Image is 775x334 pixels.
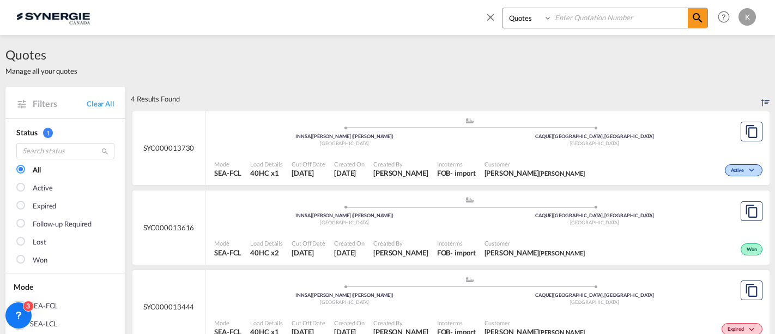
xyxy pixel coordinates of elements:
span: SYC000013444 [143,302,195,312]
md-icon: assets/icons/custom/ship-fill.svg [463,277,476,282]
span: [GEOGRAPHIC_DATA] [570,299,619,305]
md-icon: assets/icons/custom/ship-fill.svg [463,197,476,202]
span: [GEOGRAPHIC_DATA] [320,299,369,305]
span: [PERSON_NAME] [539,170,585,177]
div: FOB [437,168,451,178]
span: Created On [334,160,365,168]
span: Load Details [250,160,283,168]
a: Clear All [87,99,114,109]
span: icon-magnify [688,8,707,28]
div: K [738,8,756,26]
span: [PERSON_NAME] [539,249,585,257]
md-icon: icon-magnify [691,11,704,25]
span: Customer [485,239,585,247]
span: 40HC x 2 [250,248,283,258]
span: Created By [373,239,428,247]
span: 40HC x 1 [250,168,283,178]
div: 4 Results Found [131,87,180,111]
span: SYC000013616 [143,223,195,232]
span: INNSA [PERSON_NAME] ([PERSON_NAME]) [295,292,393,298]
span: Customer [485,319,585,327]
span: INNSA [PERSON_NAME] ([PERSON_NAME]) [295,133,393,139]
div: Lost [33,237,46,248]
span: 1 [43,128,53,138]
div: Status 1 [16,127,114,138]
div: Won [741,243,762,255]
span: | [552,133,553,139]
span: Expired [728,326,747,333]
span: David Paquet tilton [485,168,585,178]
span: Load Details [250,319,283,327]
span: 29 Jul 2025 [334,248,365,258]
div: Help [715,8,738,27]
span: Created On [334,239,365,247]
span: Mode [214,319,241,327]
div: FOB [437,248,451,258]
span: 29 Jul 2025 [292,248,325,258]
md-icon: icon-close [485,11,497,23]
input: Search status [16,143,114,159]
span: | [311,133,312,139]
span: Incoterms [437,319,476,327]
span: | [311,292,312,298]
span: Manage all your quotes [5,66,77,76]
span: 1 Aug 2025 [292,168,325,178]
span: Help [715,8,733,26]
span: Cut Off Date [292,239,325,247]
md-icon: icon-chevron-down [747,168,760,174]
md-icon: assets/icons/custom/copyQuote.svg [745,125,758,138]
span: David Paquet tilton [485,248,585,258]
span: Created By [373,319,428,327]
span: SEA-FCL [214,248,241,258]
span: Mode [14,282,33,291]
div: All [33,165,41,176]
span: CAQUE [GEOGRAPHIC_DATA], [GEOGRAPHIC_DATA] [535,133,654,139]
div: SEA-FCL [30,301,58,312]
span: icon-close [485,8,502,34]
img: 1f56c880d42311ef80fc7dca854c8e59.png [16,5,90,29]
md-icon: assets/icons/custom/copyQuote.svg [745,284,758,297]
div: SYC000013730 assets/icons/custom/ship-fill.svgassets/icons/custom/roll-o-plane.svgOriginJawaharla... [132,111,770,186]
md-checkbox: SEA-FCL [14,301,117,312]
md-icon: assets/icons/custom/copyQuote.svg [745,205,758,218]
div: FOB import [437,248,476,258]
button: Copy Quote [741,122,762,141]
span: Quotes [5,46,77,63]
span: Status [16,128,37,137]
span: SEA-FCL [214,168,241,178]
md-checkbox: SEA-LCL [14,319,117,330]
span: Cut Off Date [292,160,325,168]
div: Follow-up Required [33,219,92,230]
span: [GEOGRAPHIC_DATA] [570,140,619,146]
div: - import [450,168,475,178]
span: [GEOGRAPHIC_DATA] [320,219,369,225]
span: Created By [373,160,428,168]
span: INNSA [PERSON_NAME] ([PERSON_NAME]) [295,212,393,218]
span: [GEOGRAPHIC_DATA] [320,140,369,146]
span: Mode [214,239,241,247]
div: SEA-LCL [30,319,57,330]
div: - import [450,248,475,258]
span: SYC000013730 [143,143,195,153]
button: Copy Quote [741,281,762,300]
span: Rosa Ho [373,248,428,258]
span: Cut Off Date [292,319,325,327]
span: 1 Aug 2025 [334,168,365,178]
span: Load Details [250,239,283,247]
input: Enter Quotation Number [552,8,688,27]
span: Won [747,246,760,254]
md-icon: icon-magnify [101,147,109,156]
span: Incoterms [437,239,476,247]
div: Won [33,255,47,266]
span: | [552,292,553,298]
span: | [552,212,553,218]
span: Mode [214,160,241,168]
span: CAQUE [GEOGRAPHIC_DATA], [GEOGRAPHIC_DATA] [535,292,654,298]
span: Incoterms [437,160,476,168]
span: Filters [33,98,87,110]
span: Customer [485,160,585,168]
div: Change Status Here [725,164,762,176]
span: Rosa Ho [373,168,428,178]
md-icon: icon-chevron-down [747,327,760,333]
